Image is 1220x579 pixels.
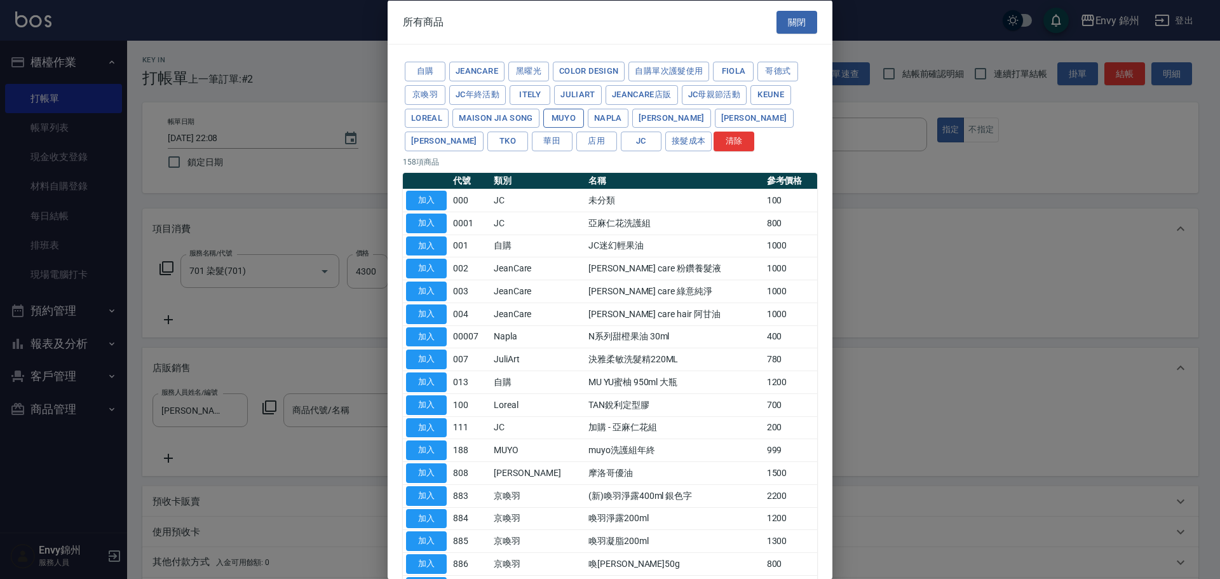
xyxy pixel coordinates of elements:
[508,62,549,81] button: 黑曜光
[585,189,764,212] td: 未分類
[750,85,791,104] button: KEUNE
[406,213,447,233] button: 加入
[450,439,491,461] td: 188
[491,235,585,257] td: 自購
[585,552,764,575] td: 喚[PERSON_NAME]50g
[450,173,491,189] th: 代號
[450,507,491,530] td: 884
[491,348,585,371] td: JuliArt
[532,132,573,151] button: 華田
[491,484,585,507] td: 京喚羽
[449,85,506,104] button: JC年終活動
[665,132,712,151] button: 接髮成本
[406,395,447,414] button: 加入
[450,189,491,212] td: 000
[406,304,447,324] button: 加入
[491,507,585,530] td: 京喚羽
[715,108,794,128] button: [PERSON_NAME]
[576,132,617,151] button: 店用
[764,173,817,189] th: 參考價格
[764,552,817,575] td: 800
[450,303,491,325] td: 004
[491,393,585,416] td: Loreal
[764,189,817,212] td: 100
[764,371,817,393] td: 1200
[764,484,817,507] td: 2200
[406,259,447,278] button: 加入
[406,440,447,460] button: 加入
[714,132,754,151] button: 清除
[405,108,449,128] button: Loreal
[491,529,585,552] td: 京喚羽
[585,257,764,280] td: [PERSON_NAME] care 粉鑽養髮液
[450,529,491,552] td: 885
[553,62,625,81] button: color design
[449,62,505,81] button: JeanCare
[450,212,491,235] td: 0001
[585,325,764,348] td: N系列甜橙果油 30ml
[764,212,817,235] td: 800
[491,189,585,212] td: JC
[450,348,491,371] td: 007
[491,280,585,303] td: JeanCare
[406,508,447,528] button: 加入
[406,282,447,301] button: 加入
[585,348,764,371] td: 決雅柔敏洗髮精220ML
[406,350,447,369] button: 加入
[450,280,491,303] td: 003
[632,108,711,128] button: [PERSON_NAME]
[491,552,585,575] td: 京喚羽
[403,156,817,168] p: 158 項商品
[764,280,817,303] td: 1000
[585,303,764,325] td: [PERSON_NAME] care hair 阿甘油
[764,461,817,484] td: 1500
[764,257,817,280] td: 1000
[491,371,585,393] td: 自購
[585,484,764,507] td: (新)喚羽淨露400ml 銀色字
[585,371,764,393] td: MU YU蜜柚 950ml 大瓶
[491,173,585,189] th: 類別
[491,212,585,235] td: JC
[585,212,764,235] td: 亞麻仁花洗護組
[585,280,764,303] td: [PERSON_NAME] care 綠意純淨
[606,85,678,104] button: JeanCare店販
[585,507,764,530] td: 喚羽淨露200ml
[585,393,764,416] td: TAN銳利定型膠
[450,461,491,484] td: 808
[621,132,661,151] button: JC
[585,439,764,461] td: muyo洗護組年終
[406,418,447,437] button: 加入
[487,132,528,151] button: TKO
[585,529,764,552] td: 喚羽凝脂200ml
[588,108,628,128] button: Napla
[764,416,817,439] td: 200
[585,173,764,189] th: 名稱
[764,507,817,530] td: 1200
[491,416,585,439] td: JC
[764,348,817,371] td: 780
[406,372,447,392] button: 加入
[403,15,444,28] span: 所有商品
[406,191,447,210] button: 加入
[406,554,447,574] button: 加入
[628,62,709,81] button: 自購單次護髮使用
[450,325,491,348] td: 00007
[405,132,484,151] button: [PERSON_NAME]
[585,235,764,257] td: JC迷幻輕果油
[764,393,817,416] td: 700
[406,327,447,346] button: 加入
[491,461,585,484] td: [PERSON_NAME]
[450,257,491,280] td: 002
[406,463,447,483] button: 加入
[554,85,602,104] button: JuliArt
[764,303,817,325] td: 1000
[757,62,798,81] button: 哥德式
[491,257,585,280] td: JeanCare
[405,85,445,104] button: 京喚羽
[764,529,817,552] td: 1300
[450,484,491,507] td: 883
[713,62,754,81] button: Fiola
[450,416,491,439] td: 111
[452,108,539,128] button: Maison Jia Song
[405,62,445,81] button: 自購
